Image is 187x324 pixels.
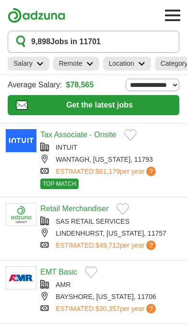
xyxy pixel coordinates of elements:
a: ESTIMATED:$30,357per year? [56,304,158,314]
span: $30,357 [95,305,120,312]
button: Get the latest jobs [8,95,179,115]
a: $78,565 [66,79,94,91]
div: LINDENHURST, [US_STATE], 11757 [40,228,181,239]
div: BAYSHORE, [US_STATE], 11706 [40,292,181,302]
img: Adzuna logo [8,8,65,23]
a: Retail Merchandiser [40,204,108,213]
span: TOP MATCH [40,179,78,189]
h1: Jobs in 11701 [31,36,101,48]
a: Tax Associate - Onsite [40,131,116,139]
div: SAS RETAIL SERVICES [40,216,181,227]
div: WANTAGH, [US_STATE], 11793 [40,155,181,165]
a: ESTIMATED:$49,712per year? [56,240,158,251]
a: EMT Basic [40,268,77,276]
img: Company logo [6,203,36,226]
a: Location [103,57,151,71]
span: ? [146,167,156,176]
a: INTUIT [56,144,77,151]
span: $61,179 [95,168,120,175]
button: 9,898Jobs in 11701 [8,31,179,53]
h2: Remote [59,59,82,69]
span: ? [146,304,156,313]
span: 9,898 [31,36,50,48]
button: Toggle main navigation menu [162,5,183,26]
button: Add to favorite jobs [85,266,97,278]
a: ESTIMATED:$61,179per year? [56,167,158,177]
span: ? [146,240,156,250]
h2: Location [109,59,134,69]
a: AMR [56,281,70,288]
h2: Salary [13,59,33,69]
img: AMR logo [6,266,36,289]
button: Add to favorite jobs [124,129,137,141]
span: $49,712 [95,241,120,249]
a: Remote [53,57,99,71]
span: Get the latest jobs [28,99,171,111]
div: Average Salary: [8,79,179,91]
a: Salary [8,57,49,71]
img: Intuit logo [6,129,36,152]
button: Add to favorite jobs [117,203,129,215]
